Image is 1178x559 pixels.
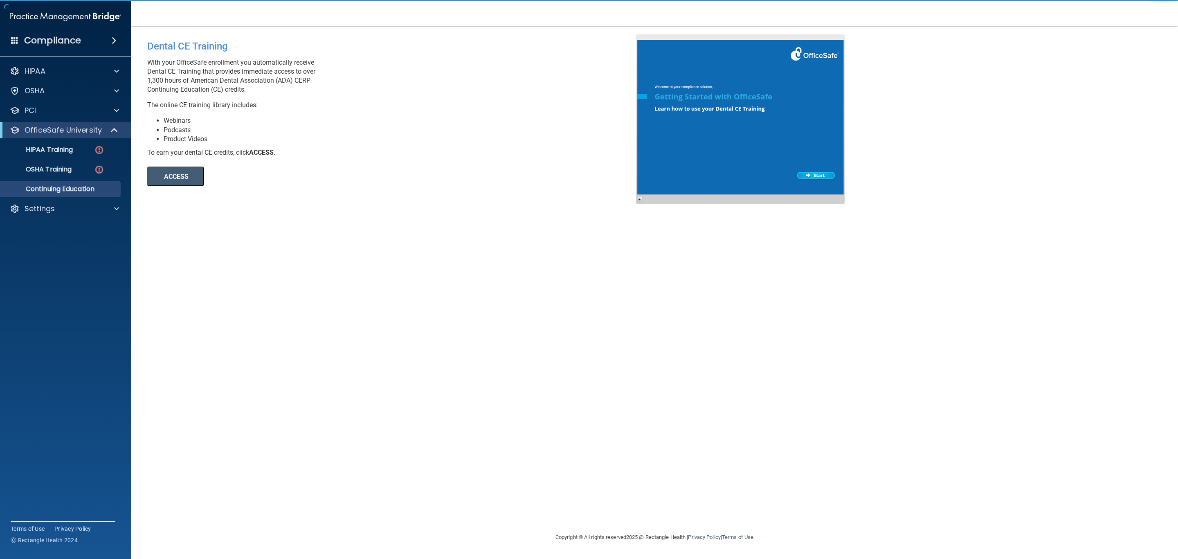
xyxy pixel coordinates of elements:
[147,167,204,186] button: ACCESS
[94,145,104,155] img: danger-circle.6113f641.png
[5,146,73,154] p: HIPAA Training
[25,204,55,214] p: Settings
[11,525,45,533] a: Terms of Use
[25,66,45,76] p: HIPAA
[5,185,117,193] p: Continuing Education
[10,66,119,76] a: HIPAA
[25,86,45,96] p: OSHA
[505,524,804,550] div: Copyright © All rights reserved 2025 @ Rectangle Health | |
[10,86,119,96] a: OSHA
[147,101,642,110] p: The online CE training library includes:
[25,106,36,115] p: PCI
[54,525,91,533] a: Privacy Policy
[164,135,642,144] li: Product Videos
[10,204,119,214] a: Settings
[24,35,81,46] h4: Compliance
[147,148,642,157] div: To earn your dental CE credits, click .
[11,536,78,544] span: Ⓒ Rectangle Health 2024
[10,9,121,25] img: PMB logo
[164,126,642,135] li: Podcasts
[147,34,642,58] div: Dental CE Training
[94,165,104,175] img: danger-circle.6113f641.png
[147,174,371,180] a: ACCESS
[164,116,642,125] li: Webinars
[722,534,753,540] a: Terms of Use
[5,165,72,174] p: OSHA Training
[25,125,102,135] p: OfficeSafe University
[10,125,119,135] a: OfficeSafe University
[10,106,119,115] a: PCI
[688,534,720,540] a: Privacy Policy
[249,149,274,156] b: ACCESS
[147,58,642,94] p: With your OfficeSafe enrollment you automatically receive Dental CE Training that provides immedi...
